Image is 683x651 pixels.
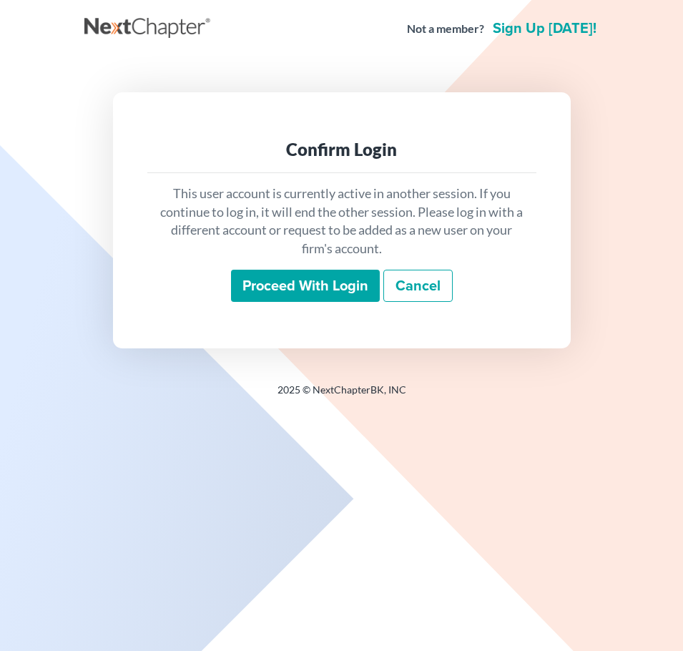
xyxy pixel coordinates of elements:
[407,21,484,37] strong: Not a member?
[231,270,380,303] input: Proceed with login
[159,185,525,258] p: This user account is currently active in another session. If you continue to log in, it will end ...
[84,383,599,408] div: 2025 © NextChapterBK, INC
[159,138,525,161] div: Confirm Login
[490,21,599,36] a: Sign up [DATE]!
[383,270,453,303] a: Cancel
